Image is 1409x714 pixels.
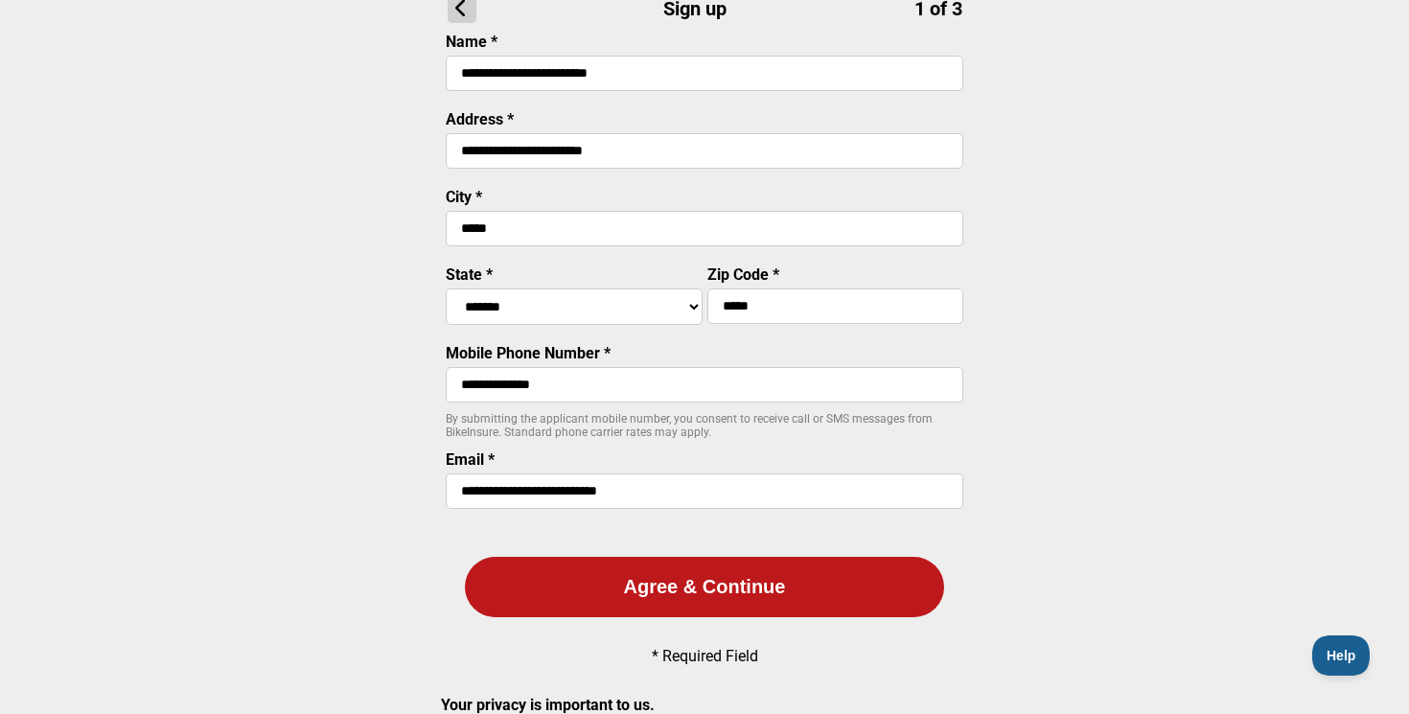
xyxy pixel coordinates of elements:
button: Agree & Continue [465,557,944,617]
label: City * [446,188,482,206]
label: Zip Code * [707,265,779,284]
label: Email * [446,450,495,469]
p: * Required Field [652,647,758,665]
label: Mobile Phone Number * [446,344,611,362]
label: Name * [446,33,497,51]
label: Address * [446,110,514,128]
label: State * [446,265,493,284]
p: By submitting the applicant mobile number, you consent to receive call or SMS messages from BikeI... [446,412,963,439]
strong: Your privacy is important to us. [441,696,655,714]
iframe: Toggle Customer Support [1312,635,1371,676]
